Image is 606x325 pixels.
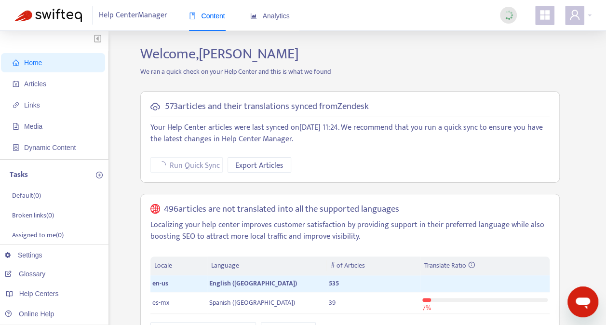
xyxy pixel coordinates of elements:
[19,290,59,298] span: Help Centers
[99,6,167,25] span: Help Center Manager
[228,157,291,173] button: Export Articles
[150,157,223,173] button: Run Quick Sync
[150,102,160,111] span: cloud-sync
[170,160,220,172] span: Run Quick Sync
[164,204,399,215] h5: 496 articles are not translated into all the supported languages
[327,257,420,275] th: # of Articles
[12,190,41,201] p: Default ( 0 )
[189,13,196,19] span: book
[502,9,514,21] img: sync_loading.0b5143dde30e3a21642e.gif
[96,172,103,178] span: plus-circle
[13,59,19,66] span: home
[235,160,283,172] span: Export Articles
[150,219,550,243] p: Localizing your help center improves customer satisfaction by providing support in their preferre...
[189,12,225,20] span: Content
[250,12,290,20] span: Analytics
[567,286,598,317] iframe: Button to launch messaging window
[13,144,19,151] span: container
[422,302,431,313] span: 7 %
[165,101,369,112] h5: 573 articles and their translations synced from Zendesk
[207,257,327,275] th: Language
[424,260,546,271] div: Translate Ratio
[24,122,42,130] span: Media
[13,102,19,108] span: link
[250,13,257,19] span: area-chart
[24,59,42,67] span: Home
[140,42,299,66] span: Welcome, [PERSON_NAME]
[5,251,42,259] a: Settings
[133,67,567,77] p: We ran a quick check on your Help Center and this is what we found
[13,81,19,87] span: account-book
[5,310,54,318] a: Online Help
[329,297,336,308] span: 39
[150,257,207,275] th: Locale
[24,80,46,88] span: Articles
[152,297,169,308] span: es-mx
[329,278,339,289] span: 535
[13,123,19,130] span: file-image
[10,169,28,181] p: Tasks
[150,122,550,145] p: Your Help Center articles were last synced on [DATE] 11:24 . We recommend that you run a quick sy...
[14,9,82,22] img: Swifteq
[150,204,160,215] span: global
[12,210,54,220] p: Broken links ( 0 )
[209,297,295,308] span: Spanish ([GEOGRAPHIC_DATA])
[24,144,76,151] span: Dynamic Content
[539,9,551,21] span: appstore
[5,270,45,278] a: Glossary
[209,278,297,289] span: English ([GEOGRAPHIC_DATA])
[158,161,166,169] span: loading
[12,230,64,240] p: Assigned to me ( 0 )
[152,278,168,289] span: en-us
[569,9,580,21] span: user
[24,101,40,109] span: Links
